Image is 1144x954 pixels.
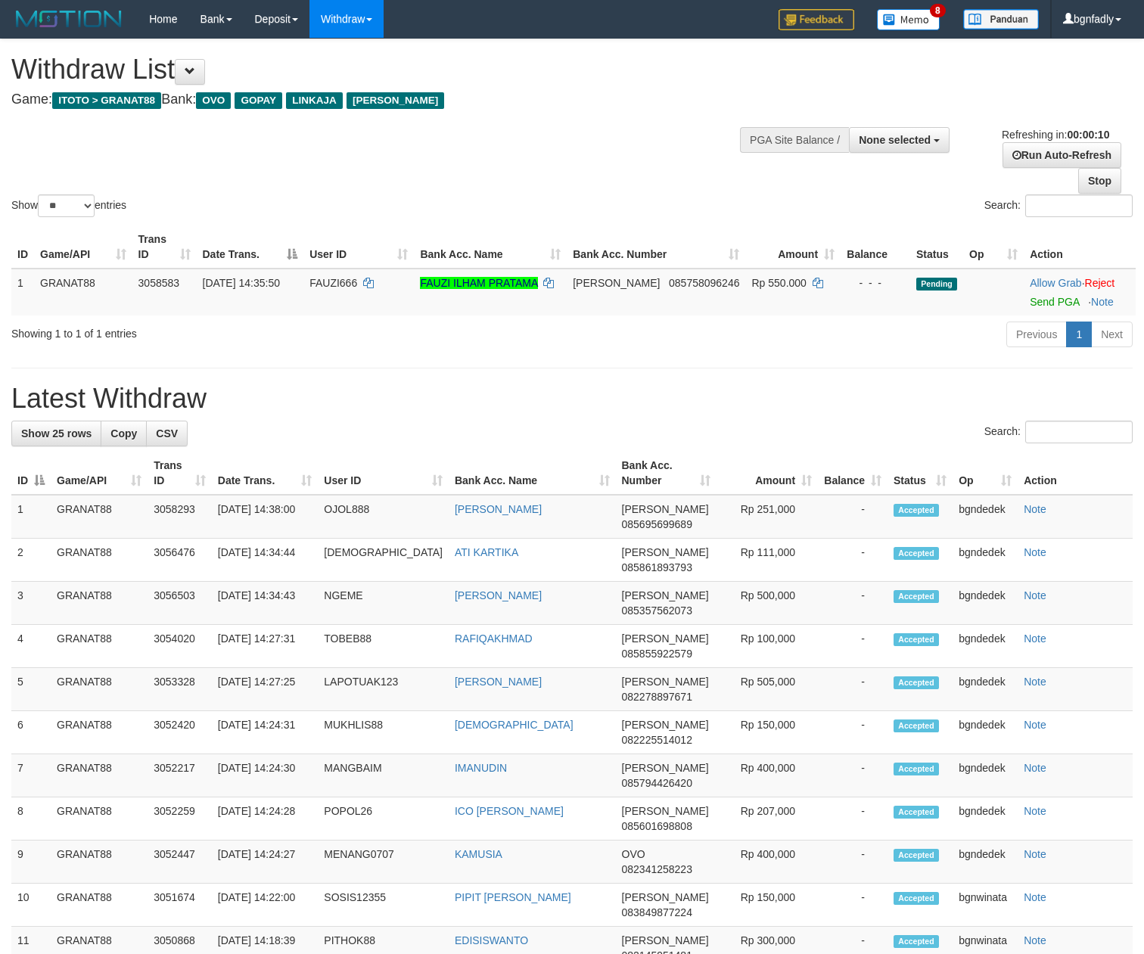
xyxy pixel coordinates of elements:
td: bgnwinata [953,884,1018,927]
td: [DATE] 14:24:28 [212,797,319,841]
th: User ID: activate to sort column ascending [303,225,414,269]
td: MANGBAIM [318,754,449,797]
a: Reject [1085,277,1115,289]
td: 3058293 [148,495,212,539]
img: MOTION_logo.png [11,8,126,30]
td: GRANAT88 [51,754,148,797]
span: Accepted [894,719,939,732]
a: Note [1024,676,1046,688]
a: Note [1091,296,1114,308]
span: [PERSON_NAME] [622,632,709,645]
th: Bank Acc. Name: activate to sort column ascending [414,225,567,269]
span: Accepted [894,806,939,819]
th: Trans ID: activate to sort column ascending [132,225,197,269]
span: Copy 085601698808 to clipboard [622,820,692,832]
img: Button%20Memo.svg [877,9,940,30]
span: Accepted [894,676,939,689]
span: [PERSON_NAME] [622,762,709,774]
th: Amount: activate to sort column ascending [745,225,841,269]
td: Rp 207,000 [717,797,818,841]
th: Bank Acc. Name: activate to sort column ascending [449,452,616,495]
td: NGEME [318,582,449,625]
span: Accepted [894,763,939,775]
a: Run Auto-Refresh [1003,142,1121,168]
a: EDISISWANTO [455,934,528,946]
span: [PERSON_NAME] [622,805,709,817]
td: Rp 100,000 [717,625,818,668]
span: Copy 085695699689 to clipboard [622,518,692,530]
td: [DATE] 14:38:00 [212,495,319,539]
span: Copy 082225514012 to clipboard [622,734,692,746]
th: Action [1024,225,1136,269]
td: GRANAT88 [51,797,148,841]
span: [PERSON_NAME] [622,589,709,601]
span: [PERSON_NAME] [622,891,709,903]
td: 3053328 [148,668,212,711]
span: Accepted [894,892,939,905]
td: · [1024,269,1136,315]
td: 3052447 [148,841,212,884]
span: [PERSON_NAME] [622,503,709,515]
th: Status [910,225,963,269]
a: [PERSON_NAME] [455,589,542,601]
span: Copy [110,427,137,440]
th: User ID: activate to sort column ascending [318,452,449,495]
span: Copy 085357562073 to clipboard [622,604,692,617]
label: Show entries [11,194,126,217]
td: 10 [11,884,51,927]
td: GRANAT88 [34,269,132,315]
td: 3052259 [148,797,212,841]
th: Bank Acc. Number: activate to sort column ascending [616,452,717,495]
input: Search: [1025,194,1133,217]
span: Accepted [894,547,939,560]
span: Accepted [894,590,939,603]
a: Note [1024,805,1046,817]
span: [PERSON_NAME] [347,92,444,109]
span: Copy 085758096246 to clipboard [669,277,739,289]
label: Search: [984,194,1133,217]
a: FAUZI ILHAM PRATAMA [420,277,537,289]
a: [PERSON_NAME] [455,503,542,515]
td: - [818,668,888,711]
td: [DATE] 14:24:27 [212,841,319,884]
td: [DATE] 14:27:31 [212,625,319,668]
a: Note [1024,891,1046,903]
td: 9 [11,841,51,884]
td: - [818,582,888,625]
span: 8 [930,4,946,17]
td: GRANAT88 [51,625,148,668]
td: SOSIS12355 [318,884,449,927]
a: PIPIT [PERSON_NAME] [455,891,571,903]
td: - [818,841,888,884]
span: [PERSON_NAME] [622,676,709,688]
span: Copy 085855922579 to clipboard [622,648,692,660]
a: [PERSON_NAME] [455,676,542,688]
td: - [818,711,888,754]
a: Show 25 rows [11,421,101,446]
td: [DATE] 14:34:43 [212,582,319,625]
div: PGA Site Balance / [740,127,849,153]
td: 4 [11,625,51,668]
a: ATI KARTIKA [455,546,518,558]
a: Next [1091,322,1133,347]
td: - [818,884,888,927]
th: Game/API: activate to sort column ascending [51,452,148,495]
td: bgndedek [953,797,1018,841]
td: [DATE] 14:24:31 [212,711,319,754]
td: - [818,625,888,668]
td: bgndedek [953,841,1018,884]
th: Balance [841,225,910,269]
th: ID: activate to sort column descending [11,452,51,495]
span: CSV [156,427,178,440]
th: Status: activate to sort column ascending [888,452,953,495]
td: [DATE] 14:34:44 [212,539,319,582]
td: bgndedek [953,711,1018,754]
td: 3051674 [148,884,212,927]
td: MENANG0707 [318,841,449,884]
span: Refreshing in: [1002,129,1109,141]
td: Rp 150,000 [717,884,818,927]
span: OVO [622,848,645,860]
td: 7 [11,754,51,797]
th: ID [11,225,34,269]
th: Trans ID: activate to sort column ascending [148,452,212,495]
